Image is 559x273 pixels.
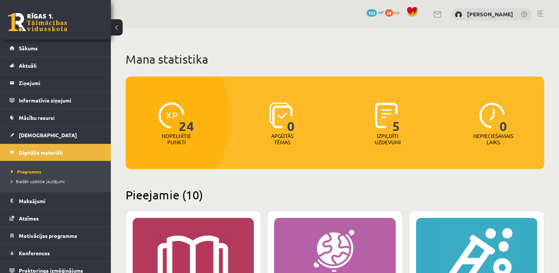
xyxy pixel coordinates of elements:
a: Sākums [10,40,102,57]
h2: Pieejamie (10) [126,188,544,202]
span: 24 [385,9,393,17]
span: Digitālie materiāli [19,149,63,156]
span: xp [394,9,399,15]
a: Mācību resursi [10,109,102,126]
a: Ziņojumi [10,74,102,91]
a: Motivācijas programma [10,227,102,244]
span: [DEMOGRAPHIC_DATA] [19,132,77,138]
a: Aktuāli [10,57,102,74]
a: Maksājumi [10,192,102,209]
p: Nopelnītie punkti [162,133,191,145]
span: Biežāk uzdotie jautājumi [11,178,65,184]
img: icon-xp-0682a9bc20223a9ccc6f5883a126b849a74cddfe5390d2b41b4391c66f2066e7.svg [159,102,184,128]
span: 24 [179,102,194,133]
a: Informatīvie ziņojumi [10,92,102,109]
a: Biežāk uzdotie jautājumi [11,178,103,185]
h1: Mana statistika [126,52,544,67]
span: Atzīmes [19,215,39,222]
span: 103 [367,9,377,17]
a: 24 xp [385,9,403,15]
span: Sākums [19,45,38,51]
span: 5 [392,102,400,133]
a: Konferences [10,245,102,262]
img: Aija Pilverte [455,11,462,18]
span: 0 [500,102,507,133]
img: icon-clock-7be60019b62300814b6bd22b8e044499b485619524d84068768e800edab66f18.svg [479,102,505,128]
p: Nepieciešamais laiks [473,133,513,145]
p: Apgūtās tēmas [268,133,297,145]
a: [DEMOGRAPHIC_DATA] [10,127,102,144]
legend: Informatīvie ziņojumi [19,92,102,109]
legend: Ziņojumi [19,74,102,91]
a: Atzīmes [10,210,102,227]
a: Rīgas 1. Tālmācības vidusskola [8,13,67,31]
a: 103 mP [367,9,384,15]
span: Konferences [19,250,50,256]
legend: Maksājumi [19,192,102,209]
a: [PERSON_NAME] [467,10,513,18]
span: 0 [287,102,295,133]
span: Aktuāli [19,62,37,69]
a: Programma [11,168,103,175]
img: icon-completed-tasks-ad58ae20a441b2904462921112bc710f1caf180af7a3daa7317a5a94f2d26646.svg [375,102,398,128]
span: Motivācijas programma [19,232,77,239]
a: Digitālie materiāli [10,144,102,161]
img: icon-learned-topics-4a711ccc23c960034f471b6e78daf4a3bad4a20eaf4de84257b87e66633f6470.svg [269,102,293,128]
span: Mācību resursi [19,114,55,121]
p: Izpildīti uzdevumi [373,133,402,145]
span: mP [378,9,384,15]
span: Programma [11,169,41,175]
